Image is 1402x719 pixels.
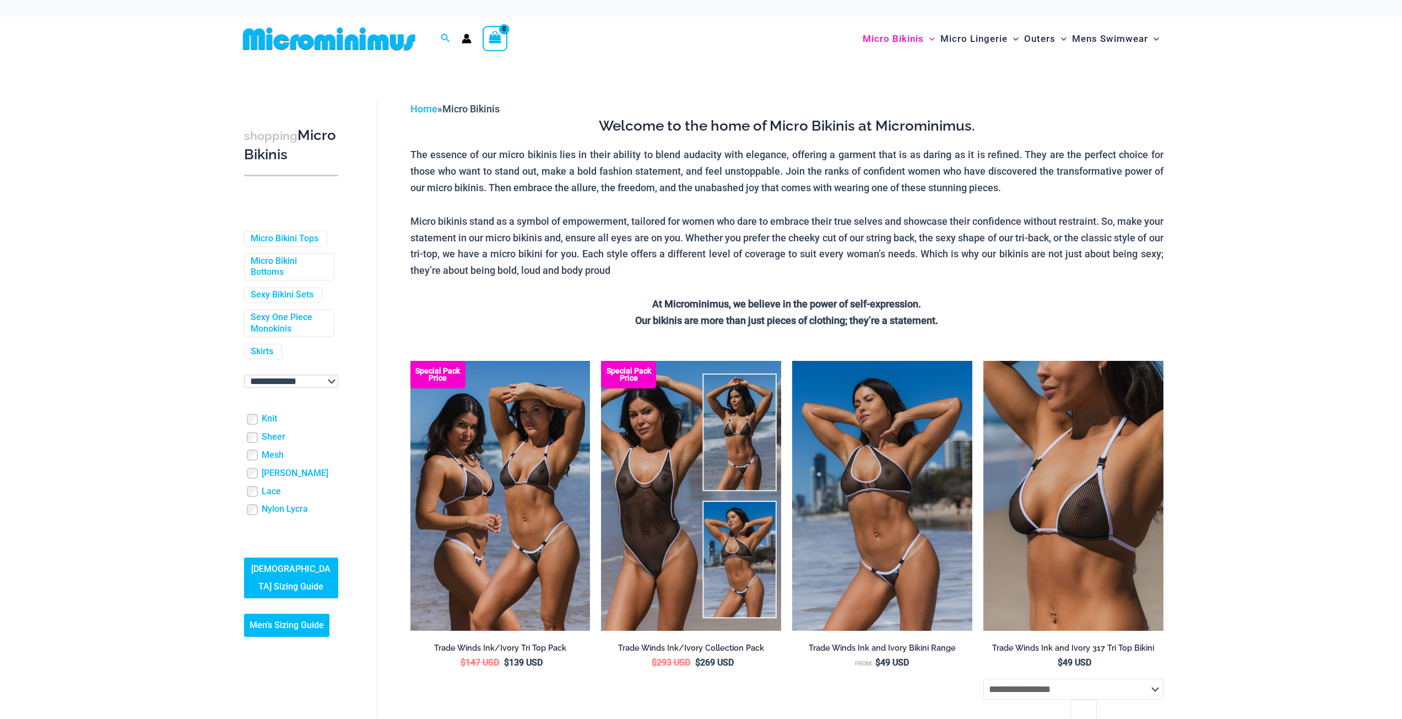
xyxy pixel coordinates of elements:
a: Tradewinds Ink and Ivory 317 Tri Top 01Tradewinds Ink and Ivory 317 Tri Top 453 Micro 06Tradewind... [983,361,1163,631]
span: Outers [1024,25,1055,53]
a: Sexy Bikini Sets [251,289,313,301]
a: Trade Winds Ink and Ivory Bikini Range [792,643,972,657]
a: [PERSON_NAME] [262,468,328,479]
span: shopping [244,129,297,143]
b: Special Pack Price [410,367,465,382]
span: Micro Bikinis [442,103,500,115]
img: Tradewinds Ink and Ivory 317 Tri Top 01 [983,361,1163,631]
span: $ [652,657,657,668]
a: Lace [262,486,281,498]
img: MM SHOP LOGO FLAT [239,26,420,51]
bdi: 139 USD [504,657,543,668]
a: Skirts [251,346,273,358]
span: Mens Swimwear [1072,25,1148,53]
span: Menu Toggle [924,25,935,53]
a: Home [410,103,437,115]
span: $ [461,657,465,668]
a: Mens SwimwearMenu ToggleMenu Toggle [1069,22,1162,56]
h3: Welcome to the home of Micro Bikinis at Microminimus. [410,117,1163,136]
span: Menu Toggle [1055,25,1067,53]
a: Men’s Sizing Guide [244,614,329,637]
strong: Our bikinis are more than just pieces of clothing; they’re a statement. [635,315,938,326]
a: Micro LingerieMenu ToggleMenu Toggle [938,22,1021,56]
a: Top Bum Pack Top Bum Pack bTop Bum Pack b [410,361,591,631]
a: Sexy One Piece Monokinis [251,312,326,335]
a: Trade Winds Ink/Ivory Collection Pack [601,643,781,657]
h3: Micro Bikinis [244,126,338,164]
a: Knit [262,413,277,425]
img: Collection Pack [601,361,781,631]
span: $ [1058,657,1063,668]
span: Micro Lingerie [940,25,1008,53]
bdi: 49 USD [875,657,909,668]
span: $ [875,657,880,668]
strong: At Microminimus, we believe in the power of self-expression. [652,298,921,310]
a: Micro Bikini Tops [251,233,318,245]
img: Top Bum Pack [410,361,591,631]
h2: Trade Winds Ink/Ivory Collection Pack [601,643,781,653]
a: View Shopping Cart, empty [483,26,508,51]
a: Trade Winds Ink/Ivory Tri Top Pack [410,643,591,657]
span: Micro Bikinis [863,25,924,53]
a: Search icon link [441,32,451,46]
p: Micro bikinis stand as a symbol of empowerment, tailored for women who dare to embrace their true... [410,213,1163,279]
a: Collection Pack Collection Pack b (1)Collection Pack b (1) [601,361,781,631]
span: $ [504,657,509,668]
nav: Site Navigation [858,20,1164,57]
span: Menu Toggle [1008,25,1019,53]
select: wpc-taxonomy-pa_color-745982 [244,375,338,388]
p: The essence of our micro bikinis lies in their ability to blend audacity with elegance, offering ... [410,147,1163,196]
a: Micro Bikini Bottoms [251,256,326,279]
bdi: 293 USD [652,657,690,668]
a: Mesh [262,450,284,461]
img: Tradewinds Ink and Ivory 384 Halter 453 Micro 02 [792,361,972,631]
a: Micro BikinisMenu ToggleMenu Toggle [860,22,938,56]
a: Tradewinds Ink and Ivory 384 Halter 453 Micro 02Tradewinds Ink and Ivory 384 Halter 453 Micro 01T... [792,361,972,631]
a: Account icon link [462,34,472,44]
b: Special Pack Price [601,367,656,382]
h2: Trade Winds Ink and Ivory 317 Tri Top Bikini [983,643,1163,653]
span: » [410,103,500,115]
a: OutersMenu ToggleMenu Toggle [1021,22,1069,56]
h2: Trade Winds Ink/Ivory Tri Top Pack [410,643,591,653]
span: From: [855,660,873,667]
a: Trade Winds Ink and Ivory 317 Tri Top Bikini [983,643,1163,657]
span: $ [695,657,700,668]
bdi: 269 USD [695,657,734,668]
h2: Trade Winds Ink and Ivory Bikini Range [792,643,972,653]
bdi: 49 USD [1058,657,1091,668]
span: Menu Toggle [1148,25,1159,53]
bdi: 147 USD [461,657,499,668]
a: Nylon Lycra [262,504,308,515]
a: Sheer [262,431,285,443]
a: [DEMOGRAPHIC_DATA] Sizing Guide [244,558,338,598]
